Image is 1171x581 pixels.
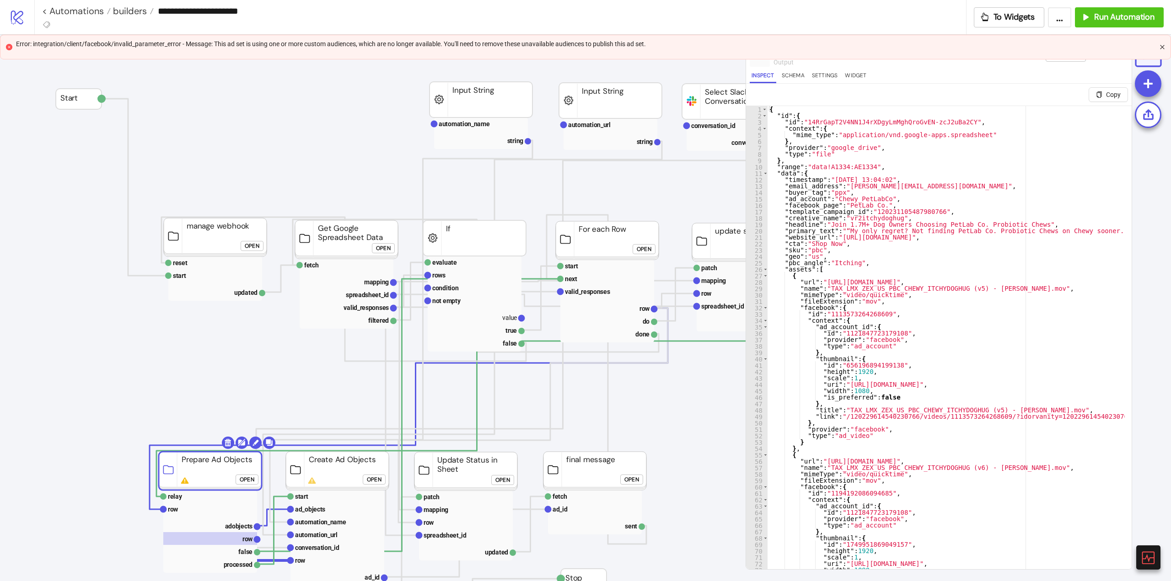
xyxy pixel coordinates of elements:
[746,138,768,144] div: 6
[746,394,768,400] div: 46
[701,277,726,284] text: mapping
[1075,7,1164,27] button: Run Automation
[780,71,806,83] button: Schema
[701,264,717,272] text: patch
[241,241,263,251] button: Open
[365,574,380,581] text: ad_id
[746,560,768,567] div: 72
[245,241,259,251] div: Open
[763,317,768,324] span: Toggle code folding, rows 34 through 50
[746,189,768,196] div: 14
[111,6,154,16] a: builders
[1046,52,1086,62] button: Clear Data
[295,506,325,513] text: ad_objects
[432,284,459,292] text: condition
[1048,7,1071,27] button: ...
[568,121,611,128] text: automation_url
[111,5,147,17] span: builders
[173,259,188,267] text: reset
[746,304,768,311] div: 32
[565,262,578,270] text: start
[746,381,768,388] div: 44
[376,243,391,254] div: Open
[367,474,381,485] div: Open
[746,349,768,356] div: 39
[746,516,768,522] div: 65
[746,183,768,189] div: 13
[746,324,768,330] div: 35
[173,272,186,279] text: start
[620,474,643,485] button: Open
[746,311,768,317] div: 33
[746,234,768,240] div: 21
[746,247,768,253] div: 23
[424,519,434,526] text: row
[168,493,183,500] text: relay
[763,170,768,176] span: Toggle code folding, rows 11 through 863
[763,272,768,279] span: Toggle code folding, rows 27 through 54
[553,506,568,513] text: ad_id
[432,259,457,266] text: evaluate
[637,138,653,145] text: string
[746,292,768,298] div: 30
[746,458,768,464] div: 56
[491,475,514,485] button: Open
[763,496,768,503] span: Toggle code folding, rows 62 through 78
[236,474,258,485] button: Open
[762,106,767,112] span: Toggle code folding, rows 1 through 864
[763,503,768,509] span: Toggle code folding, rows 63 through 67
[746,356,768,362] div: 40
[746,106,768,112] div: 1
[746,240,768,247] div: 22
[746,260,768,266] div: 25
[746,119,768,125] div: 3
[240,474,254,485] div: Open
[1096,91,1102,98] span: copy
[746,336,768,343] div: 37
[746,535,768,541] div: 68
[439,120,490,128] text: automation_name
[746,452,768,458] div: 55
[746,112,768,119] div: 2
[746,215,768,221] div: 18
[750,71,776,83] button: Inspect
[746,196,768,202] div: 15
[495,475,510,485] div: Open
[974,7,1045,27] button: To Widgets
[746,125,768,132] div: 4
[763,304,768,311] span: Toggle code folding, rows 32 through 53
[633,244,655,254] button: Open
[746,496,768,503] div: 62
[1160,44,1165,50] button: close
[1094,12,1155,22] span: Run Automation
[364,278,389,286] text: mapping
[746,330,768,336] div: 36
[746,407,768,413] div: 48
[346,291,389,298] text: spreadsheet_id
[746,503,768,509] div: 63
[746,202,768,208] div: 16
[746,279,768,285] div: 28
[774,57,1046,67] div: output
[424,493,440,501] text: patch
[168,506,178,513] text: row
[994,12,1035,22] span: To Widgets
[1106,91,1121,98] span: Copy
[746,208,768,215] div: 17
[432,297,461,304] text: not empty
[763,356,768,362] span: Toggle code folding, rows 40 through 47
[295,493,308,500] text: start
[42,6,111,16] a: < Automations
[701,303,744,310] text: spreadsheet_id
[731,139,776,146] text: conversation_id
[746,221,768,228] div: 19
[363,474,386,485] button: Open
[746,285,768,292] div: 29
[763,266,768,272] span: Toggle code folding, rows 26 through 111
[507,137,524,144] text: string
[746,368,768,375] div: 42
[691,122,736,129] text: conversation_id
[746,541,768,548] div: 69
[843,71,868,83] button: Widget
